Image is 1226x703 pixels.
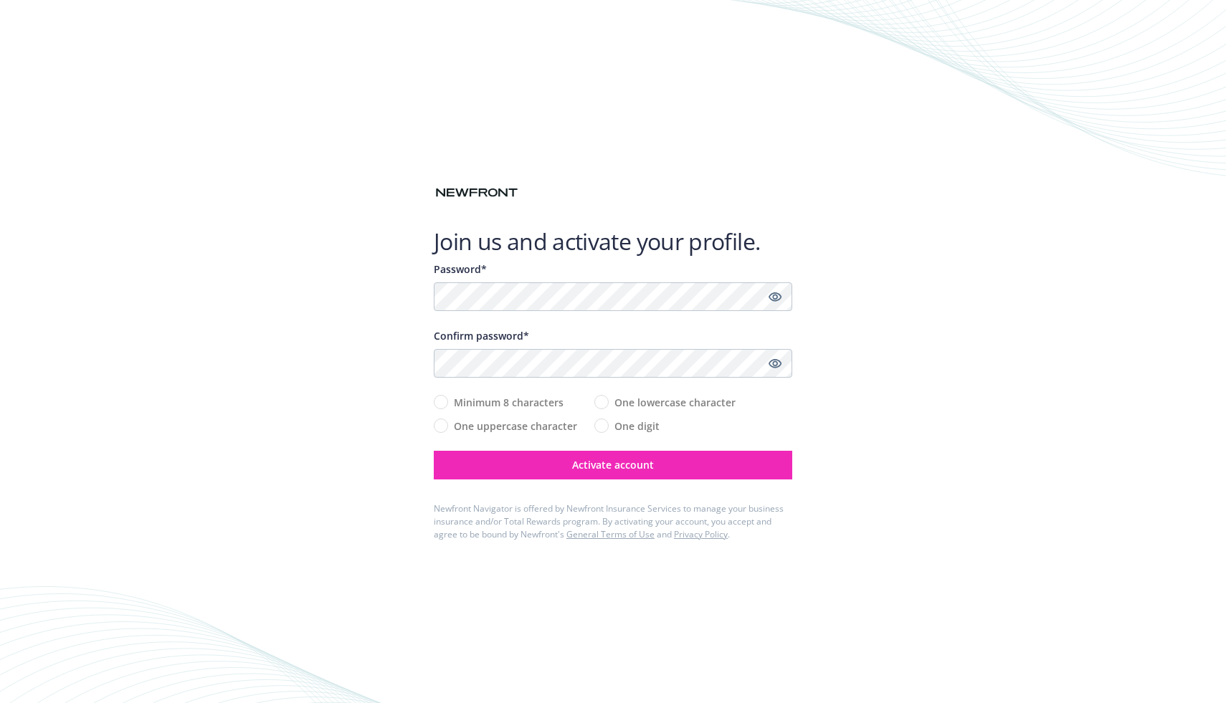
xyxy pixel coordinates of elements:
div: Newfront Navigator is offered by Newfront Insurance Services to manage your business insurance an... [434,502,792,541]
span: Confirm password* [434,329,529,343]
span: One uppercase character [454,419,577,434]
a: Privacy Policy [674,528,728,540]
a: Show password [766,288,784,305]
button: Activate account [434,451,792,479]
input: Confirm your unique password... [434,349,792,378]
a: Show password [766,355,784,372]
h1: Join us and activate your profile. [434,227,792,256]
span: One lowercase character [614,395,736,410]
span: Activate account [572,458,654,472]
input: Enter a unique password... [434,282,792,311]
span: Minimum 8 characters [454,395,564,410]
span: One digit [614,419,660,434]
a: General Terms of Use [566,528,655,540]
span: Password* [434,262,487,276]
img: Newfront logo [434,185,520,201]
